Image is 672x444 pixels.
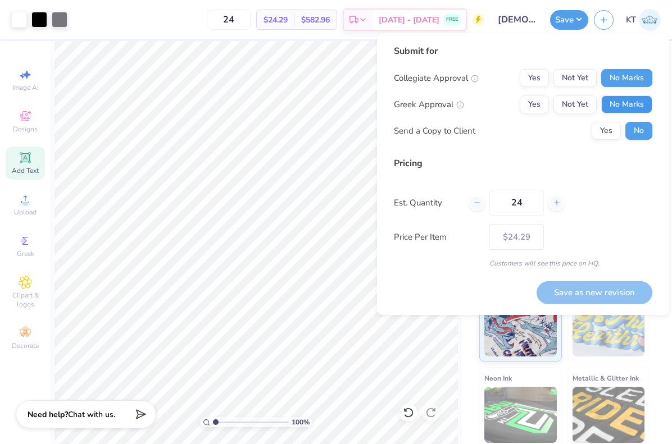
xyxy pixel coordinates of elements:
span: [DATE] - [DATE] [379,14,439,26]
span: KT [626,13,636,26]
button: No [625,122,652,140]
div: Customers will see this price on HQ. [394,258,652,268]
span: Neon Ink [484,372,512,384]
span: Greek [17,249,34,258]
span: Add Text [12,166,39,175]
button: No Marks [601,95,652,113]
span: Designs [13,125,38,134]
input: Untitled Design [489,8,544,31]
div: Pricing [394,157,652,170]
button: Yes [520,69,549,87]
button: Yes [592,122,621,140]
a: KT [626,9,661,31]
input: – – [207,10,251,30]
img: Standard [484,300,557,356]
div: Greek Approval [394,98,464,111]
span: Upload [14,208,37,217]
span: Decorate [12,341,39,350]
img: Karen Tian [639,9,661,31]
button: No Marks [601,69,652,87]
div: Submit for [394,44,652,58]
span: FREE [446,16,458,24]
img: Metallic & Glitter Ink [573,387,645,443]
button: Save [550,10,588,30]
strong: Need help? [28,409,68,420]
span: Chat with us. [68,409,115,420]
span: 100 % [292,417,310,427]
span: Clipart & logos [6,291,45,309]
button: Not Yet [553,69,597,87]
div: Collegiate Approval [394,72,479,85]
span: Metallic & Glitter Ink [573,372,639,384]
button: Not Yet [553,95,597,113]
img: Puff Ink [573,300,645,356]
button: Yes [520,95,549,113]
label: Price Per Item [394,231,481,244]
span: Image AI [12,83,39,92]
label: Est. Quantity [394,196,461,209]
div: Send a Copy to Client [394,125,475,138]
span: $24.29 [264,14,288,26]
img: Neon Ink [484,387,557,443]
input: – – [489,190,544,216]
span: $582.96 [301,14,330,26]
